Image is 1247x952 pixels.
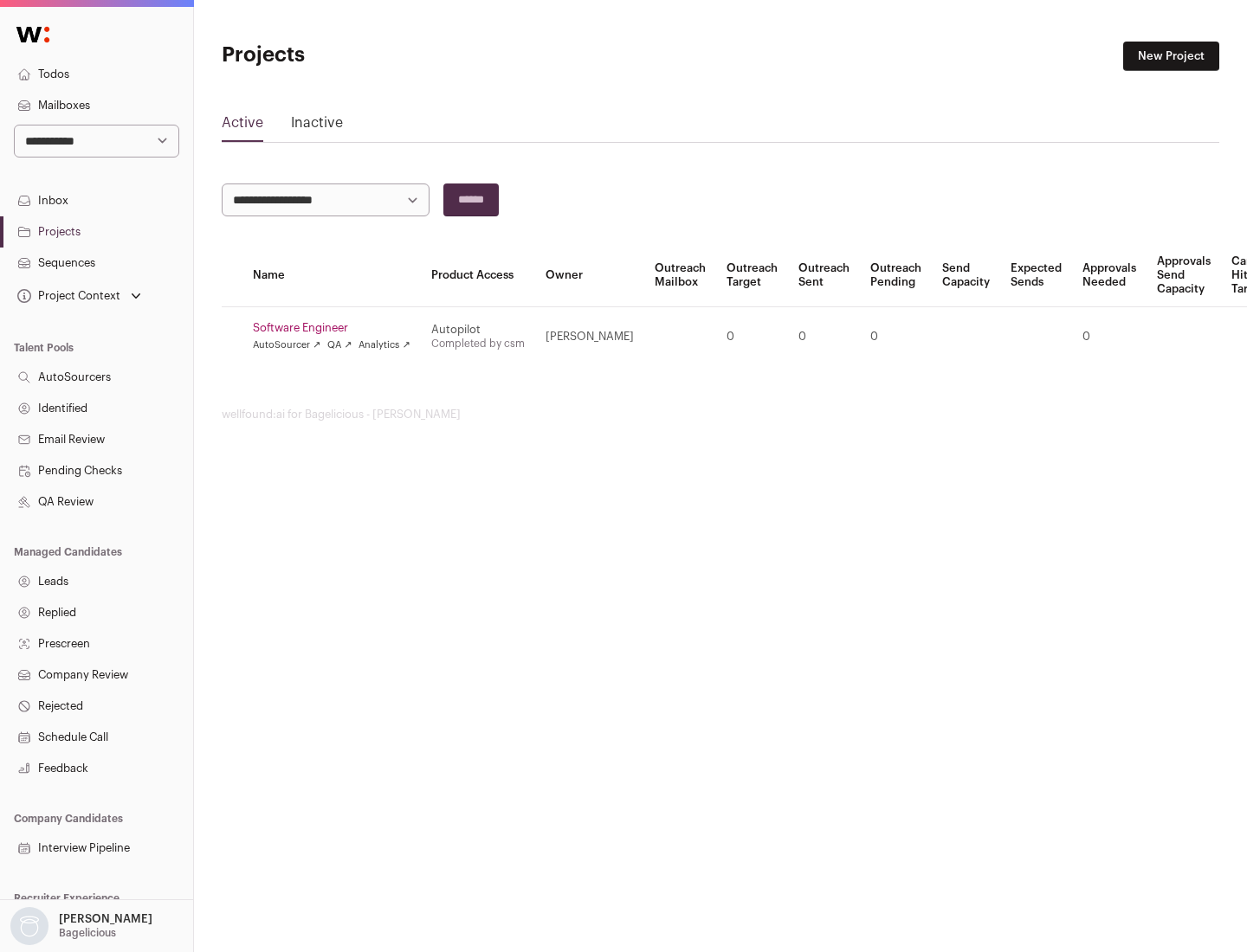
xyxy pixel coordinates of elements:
[359,338,410,352] a: Analytics ↗
[860,307,932,367] td: 0
[253,338,320,352] a: AutoSourcer ↗
[59,912,152,926] p: [PERSON_NAME]
[10,907,48,945] img: nopic.png
[1123,42,1219,71] a: New Project
[431,323,525,337] div: Autopilot
[535,244,644,307] th: Owner
[1000,244,1072,307] th: Expected Sends
[644,244,716,307] th: Outreach Mailbox
[860,244,932,307] th: Outreach Pending
[788,307,860,367] td: 0
[222,408,1219,421] footer: wellfound:ai for Bagelicious - [PERSON_NAME]
[7,907,156,945] button: Open dropdown
[253,321,410,335] a: Software Engineer
[222,113,263,140] a: Active
[14,289,120,303] div: Project Context
[535,307,644,367] td: [PERSON_NAME]
[716,244,788,307] th: Outreach Target
[932,244,1000,307] th: Send Capacity
[7,17,59,52] img: Wellfound
[59,926,116,940] p: Bagelicious
[1072,307,1147,367] td: 0
[222,42,554,69] h1: Projects
[431,338,525,349] a: Completed by csm
[788,244,860,307] th: Outreach Sent
[291,113,343,140] a: Inactive
[1072,244,1147,307] th: Approvals Needed
[14,284,145,308] button: Open dropdown
[716,307,788,367] td: 0
[421,244,535,307] th: Product Access
[327,338,352,352] a: QA ↗
[242,244,421,307] th: Name
[1147,244,1221,307] th: Approvals Send Capacity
